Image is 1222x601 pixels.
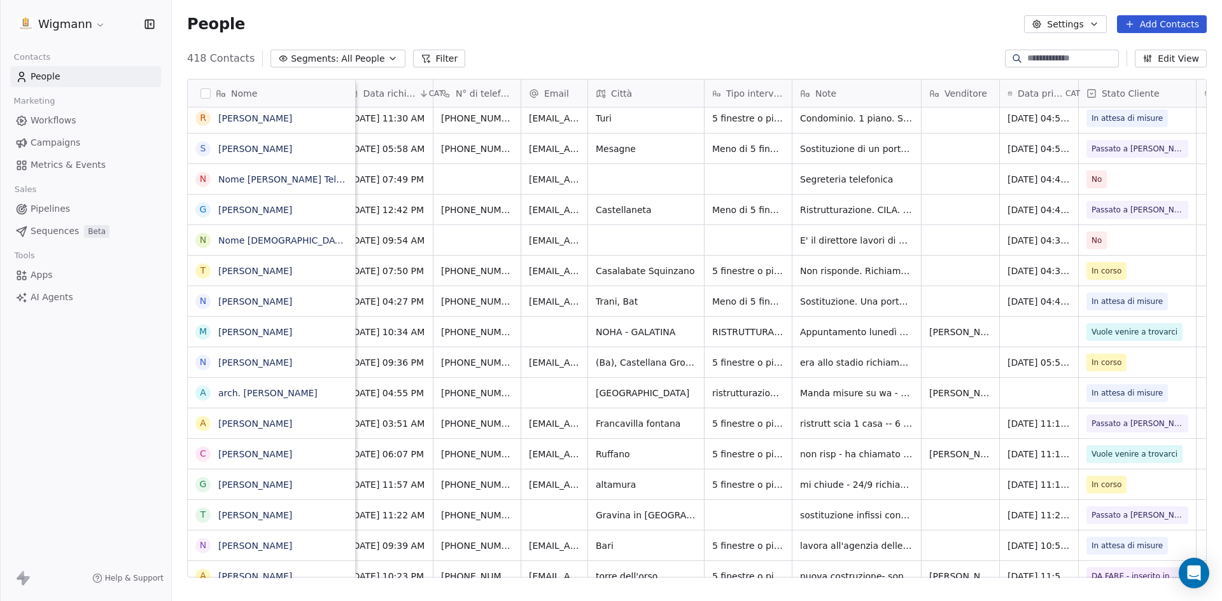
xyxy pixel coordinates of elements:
button: Add Contacts [1117,15,1207,33]
span: [DATE] 11:24 AM [1008,509,1071,522]
a: [PERSON_NAME] [218,541,292,551]
a: [PERSON_NAME] [218,357,292,368]
span: [PERSON_NAME] [929,448,992,460]
span: Tipo intervento [726,87,784,100]
a: [PERSON_NAME] [218,296,292,307]
span: Meno di 5 finestre [712,142,784,155]
span: Passato a [PERSON_NAME] [1092,204,1183,216]
span: Data primo contatto [1018,87,1063,100]
span: [DATE] 04:55 PM [349,387,425,399]
div: Email [521,79,587,107]
span: In attesa di misure [1092,539,1163,552]
span: [PHONE_NUMBER] [441,539,513,552]
span: All People [341,52,384,66]
span: People [31,70,60,83]
span: Meno di 5 finestre [712,204,784,216]
span: [DATE] 11:22 AM [349,509,425,522]
span: No [1092,234,1102,247]
div: Data richiestaCAT [342,79,433,107]
span: Beta [84,225,109,238]
span: Apps [31,268,53,282]
img: 1630668995401.jpeg [18,17,33,32]
span: [GEOGRAPHIC_DATA] [596,387,696,399]
span: Data richiesta [363,87,416,100]
span: In attesa di misure [1092,112,1163,125]
a: [PERSON_NAME] [218,418,292,429]
span: Wigmann [38,16,92,32]
span: [DATE] 04:45 PM [1008,295,1071,308]
span: non risp - ha chiamato e vuole venire a trovarci [800,448,913,460]
div: T [200,508,206,522]
span: [DATE] 09:36 PM [349,356,425,369]
div: M [199,325,207,338]
span: [EMAIL_ADDRESS][DOMAIN_NAME] [529,265,580,277]
span: Casalabate Squinzano [596,265,696,277]
span: In corso [1092,356,1121,369]
span: [PHONE_NUMBER] [441,204,513,216]
span: lavora all'agenzia delle entrate10 infissi -- monoblocco con l'avvolg classica motorizz + cassone... [800,539,913,552]
span: [EMAIL_ADDRESS][DOMAIN_NAME] [529,539,580,552]
div: grid [188,107,356,578]
span: [PHONE_NUMBER] [441,142,513,155]
div: A [200,417,206,430]
div: N [200,172,206,186]
button: Settings [1024,15,1106,33]
span: [DATE] 04:27 PM [349,295,425,308]
a: [PERSON_NAME] [218,571,292,581]
span: Vuole venire a trovarci [1092,448,1177,460]
span: Sostituzione di un portoncino d'ingresso in legno. Color marrone (attenersi alle foto). Condomini... [800,142,913,155]
span: [PERSON_NAME] [929,570,992,583]
a: Apps [10,265,161,286]
span: [PHONE_NUMBER] [441,265,513,277]
span: CAT [1065,88,1080,99]
button: Filter [413,50,466,67]
span: [PHONE_NUMBER] [441,295,513,308]
span: [DATE] 11:52 AM [1008,570,1071,583]
span: [EMAIL_ADDRESS][DOMAIN_NAME] [529,417,580,430]
span: torre dell'orso [596,570,696,583]
span: [DATE] 04:39 PM [1008,234,1071,247]
span: Ruffano [596,448,696,460]
span: Pipelines [31,202,70,216]
a: [PERSON_NAME] [218,327,292,337]
span: altamura [596,478,696,491]
span: [DATE] 04:38 PM [1008,265,1071,277]
a: arch. [PERSON_NAME] [218,388,318,398]
div: S [200,142,206,155]
span: [EMAIL_ADDRESS][DOMAIN_NAME] [529,142,580,155]
span: [DATE] 04:40 PM [1008,204,1071,216]
span: [EMAIL_ADDRESS][DOMAIN_NAME] [529,234,580,247]
span: [DATE] 12:42 PM [349,204,425,216]
span: [PHONE_NUMBER] [441,478,513,491]
a: People [10,66,161,87]
div: N [200,233,206,247]
div: R [200,111,206,125]
span: [PHONE_NUMBER] [441,326,513,338]
span: [DATE] 11:14 AM [1008,448,1071,460]
span: [DATE] 07:49 PM [349,173,425,186]
a: Campaigns [10,132,161,153]
span: [EMAIL_ADDRESS][DOMAIN_NAME] [529,204,580,216]
span: Note [815,87,836,100]
a: Help & Support [92,573,164,583]
span: [PHONE_NUMBER] [441,387,513,399]
div: a [200,386,206,399]
a: SequencesBeta [10,221,161,242]
span: Segments: [291,52,339,66]
span: [DATE] 05:58 AM [349,142,425,155]
span: 5 finestre o più di 5 [712,112,784,125]
span: [PHONE_NUMBER] [441,112,513,125]
span: In attesa di misure [1092,387,1163,399]
span: Segreteria telefonica [800,173,913,186]
a: Pipelines [10,198,161,219]
span: [PHONE_NUMBER] [441,356,513,369]
span: Help & Support [105,573,164,583]
div: C [200,447,206,460]
span: Workflows [31,114,76,127]
div: T [200,264,206,277]
span: In attesa di misure [1092,295,1163,308]
span: [PHONE_NUMBER] [441,509,513,522]
span: RISTRUTTURAZIONE E PARTE AMPLIAMENTO ABITAZIONE. SONO GIA STATI IN [GEOGRAPHIC_DATA]. [712,326,784,338]
div: A [200,569,206,583]
span: [EMAIL_ADDRESS][DOMAIN_NAME] [529,173,580,186]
